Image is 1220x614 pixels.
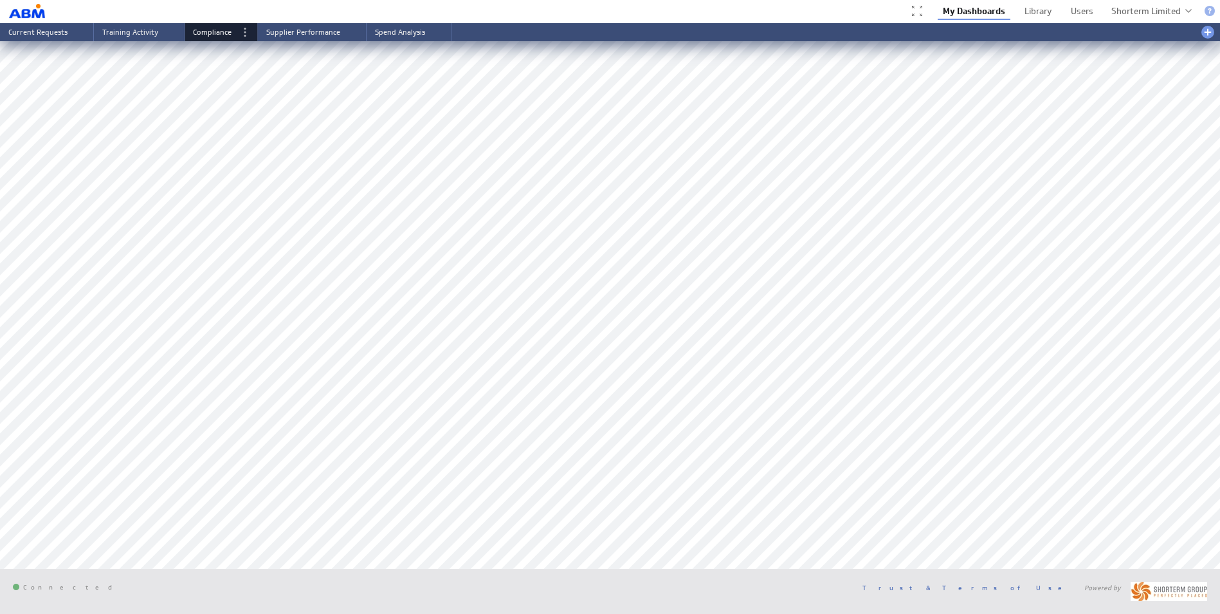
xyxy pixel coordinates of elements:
[1084,584,1121,591] span: Powered by
[938,3,1010,19] a: My Dashboards
[375,27,425,37] span: Spend Analysis
[233,23,257,41] div: Menu
[912,6,922,16] div: Enter full screen (TV) mode
[9,1,45,23] div: Go to my dashboards
[862,583,1071,592] a: Trust & Terms of Use
[367,23,451,41] li: Spend Analysis
[8,27,68,37] span: Current Requests
[102,27,158,37] span: Training Activity
[258,23,367,41] li: Supplier Performance
[185,23,258,41] li: Compliance
[1111,7,1181,15] div: Shorterm Limited
[13,584,120,591] span: Connected: ID: dpnc-26 Online: true
[94,23,185,41] li: Training Activity
[266,27,340,37] span: Supplier Performance
[1131,582,1207,601] img: ShortTerm_Horizontal_RGB_300dpi%20-%20119%20by%2030%20pixels.jpg
[1066,3,1098,19] a: Users
[193,27,232,37] span: Compliance
[1196,23,1220,41] div: Add a dashboard
[1019,3,1057,19] a: Library
[9,4,45,19] img: Shorterm MI Reporting logo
